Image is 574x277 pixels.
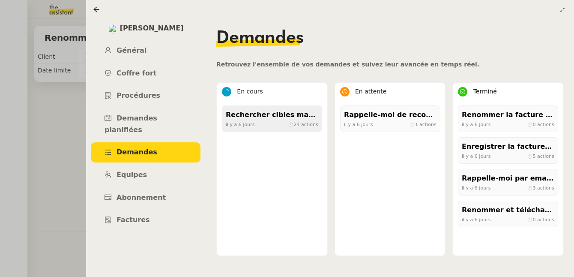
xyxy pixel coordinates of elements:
[527,185,554,190] span: ⏱
[462,153,490,159] span: il y a 6 jours
[462,205,554,216] div: Renommer et télécharger la facture PDF
[473,88,497,95] span: Terminé
[117,216,150,224] span: Factures
[462,185,490,190] span: il y a 6 jours
[91,86,200,106] a: Procédures
[462,173,554,184] div: Rappelle-moi par email [DATE] après-midi
[117,46,146,54] span: Général
[91,63,200,84] a: Coffre fort
[91,41,200,61] a: Général
[91,188,200,208] a: Abonnement
[462,109,554,121] div: Renommer la facture PDF
[117,193,166,202] span: Abonnement
[409,121,436,127] span: ⏱
[355,88,386,95] span: En attente
[537,153,554,159] span: actions
[117,171,147,179] span: Équipes
[344,109,436,121] div: Rappelle-moi de recontacter le 25/08
[533,153,536,159] span: 5
[216,30,304,47] span: Demandes
[527,153,554,159] span: ⏱
[91,142,200,163] a: Demandes
[527,121,554,127] span: ⏱
[105,114,157,134] span: Demandes planifiées
[226,109,318,121] div: Rechercher cibles marketing
[533,121,536,127] span: 0
[533,185,536,190] span: 3
[108,24,117,33] img: users%2FYQzvtHxFwHfgul3vMZmAPOQmiRm1%2Favatar%2Fbenjamin-delahaye_m.png
[288,121,318,127] span: ⏱
[537,121,554,127] span: actions
[237,88,263,95] span: En cours
[462,217,490,222] span: il y a 6 jours
[117,69,157,77] span: Coffre fort
[537,217,554,222] span: actions
[91,108,200,140] a: Demandes planifiées
[117,91,160,99] span: Procédures
[462,141,554,153] div: Enregistrer la facture de commande
[120,23,184,34] span: [PERSON_NAME]
[91,165,200,185] a: Équipes
[344,121,373,127] span: il y a 6 jours
[216,61,479,68] span: Retrouvez l'ensemble de vos demandes et suivez leur avancée en temps réel.
[419,121,436,127] span: actions
[533,217,536,222] span: 0
[415,121,418,127] span: 1
[537,185,554,190] span: actions
[117,148,157,156] span: Demandes
[527,217,554,222] span: ⏱
[301,121,318,127] span: actions
[294,121,300,127] span: 24
[462,121,490,127] span: il y a 6 jours
[226,121,254,127] span: il y a 6 jours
